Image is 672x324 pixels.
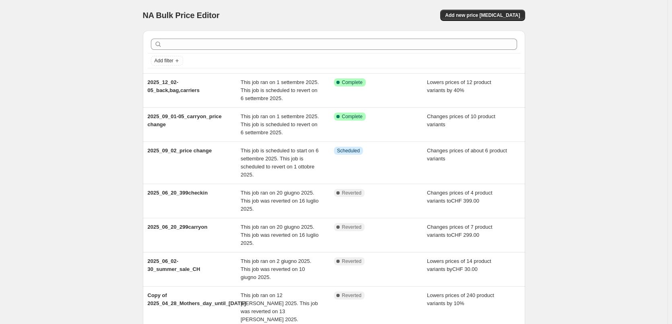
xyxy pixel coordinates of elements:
[148,292,246,306] span: Copy of 2025_04_28_Mothers_day_until_[DATE]
[148,224,208,230] span: 2025_06_20_299carryon
[427,190,493,204] span: Changes prices of 4 product variants to
[342,113,363,120] span: Complete
[148,79,200,93] span: 2025_12_02-05_back,bag,carriers
[241,113,319,135] span: This job ran on 1 settembre 2025. This job is scheduled to revert on 6 settembre 2025.
[241,79,319,101] span: This job ran on 1 settembre 2025. This job is scheduled to revert on 6 settembre 2025.
[427,224,493,238] span: Changes prices of 7 product variants to
[342,258,362,265] span: Reverted
[427,79,491,93] span: Lowers prices of 12 product variants by 40%
[151,56,183,66] button: Add filter
[427,113,495,127] span: Changes prices of 10 product variants
[241,258,311,280] span: This job ran on 2 giugno 2025. This job was reverted on 10 giugno 2025.
[427,292,494,306] span: Lowers prices of 240 product variants by 10%
[155,57,173,64] span: Add filter
[148,258,200,272] span: 2025_06_02-30_summer_sale_CH
[241,190,319,212] span: This job ran on 20 giugno 2025. This job was reverted on 16 luglio 2025.
[337,148,360,154] span: Scheduled
[143,11,220,20] span: NA Bulk Price Editor
[148,148,212,154] span: 2025_09_02_price change
[451,232,479,238] span: CHF 299.00
[342,79,363,86] span: Complete
[427,258,491,272] span: Lowers prices of 14 product variants by
[440,10,525,21] button: Add new price [MEDICAL_DATA]
[148,190,208,196] span: 2025_06_20_399checkin
[342,292,362,299] span: Reverted
[241,148,319,178] span: This job is scheduled to start on 6 settembre 2025. This job is scheduled to revert on 1 ottobre ...
[427,148,507,162] span: Changes prices of about 6 product variants
[451,198,479,204] span: CHF 399.00
[445,12,520,18] span: Add new price [MEDICAL_DATA]
[342,190,362,196] span: Reverted
[452,266,478,272] span: CHF 30.00
[148,113,222,127] span: 2025_09_01-05_carryon_price change
[342,224,362,230] span: Reverted
[241,292,318,322] span: This job ran on 12 [PERSON_NAME] 2025. This job was reverted on 13 [PERSON_NAME] 2025.
[241,224,319,246] span: This job ran on 20 giugno 2025. This job was reverted on 16 luglio 2025.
